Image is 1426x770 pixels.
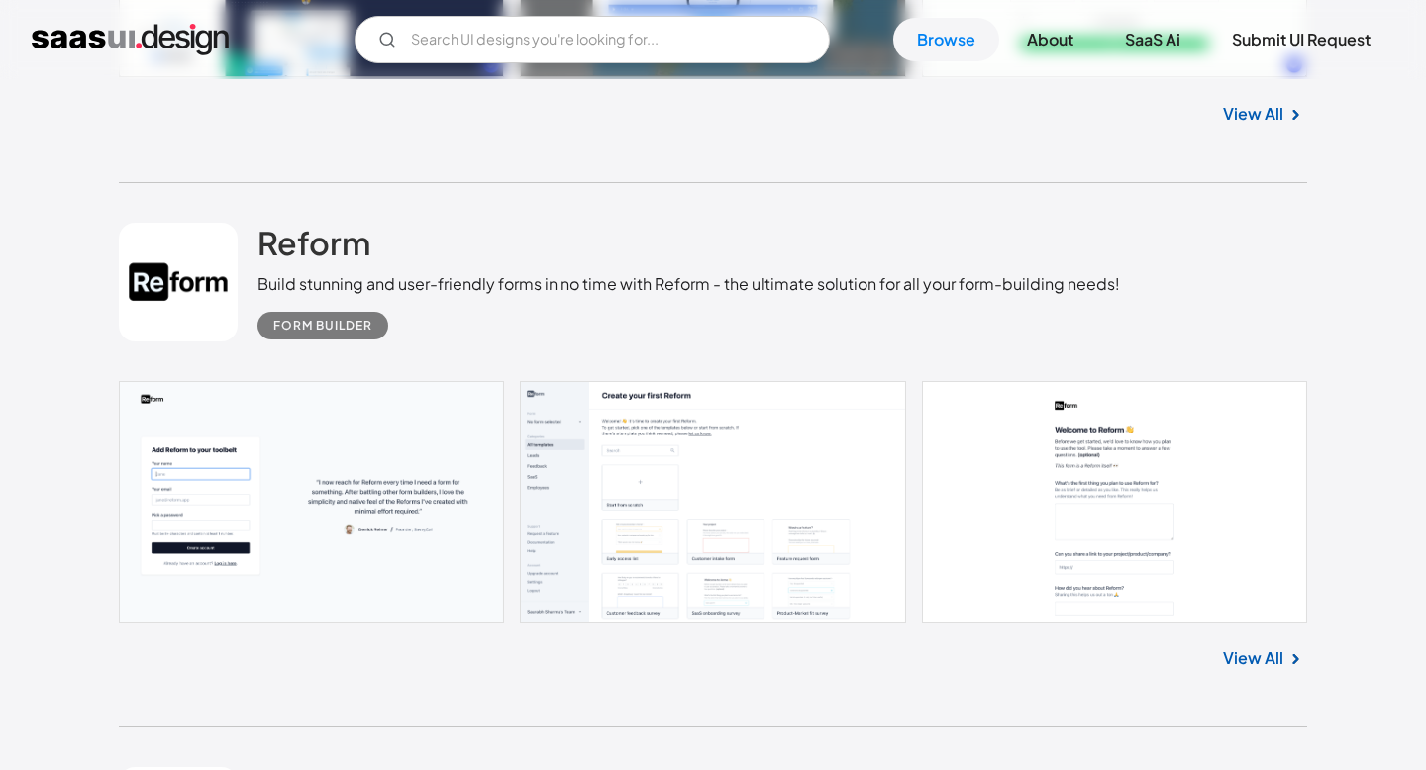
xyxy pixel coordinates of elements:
input: Search UI designs you're looking for... [355,16,830,63]
h2: Reform [257,223,370,262]
div: Build stunning and user-friendly forms in no time with Reform - the ultimate solution for all you... [257,272,1120,296]
a: SaaS Ai [1101,18,1204,61]
a: View All [1223,646,1283,670]
a: View All [1223,102,1283,126]
a: home [32,24,229,55]
a: Reform [257,223,370,272]
a: Submit UI Request [1208,18,1394,61]
a: Browse [893,18,999,61]
form: Email Form [355,16,830,63]
div: Form Builder [273,314,372,337]
a: About [1003,18,1097,61]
